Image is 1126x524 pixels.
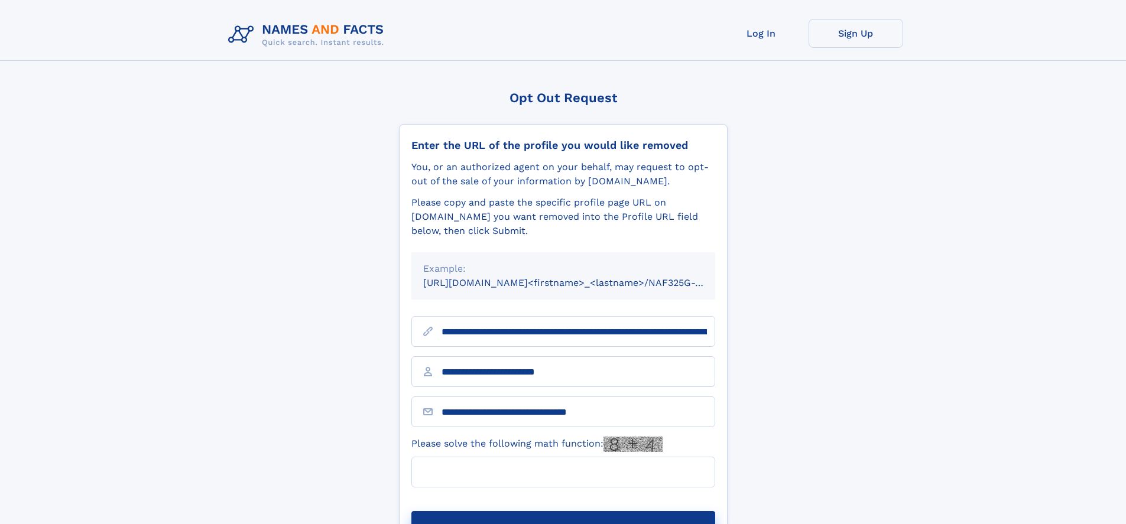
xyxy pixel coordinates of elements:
div: Example: [423,262,703,276]
a: Log In [714,19,809,48]
div: Opt Out Request [399,90,728,105]
img: Logo Names and Facts [223,19,394,51]
div: Enter the URL of the profile you would like removed [411,139,715,152]
div: You, or an authorized agent on your behalf, may request to opt-out of the sale of your informatio... [411,160,715,188]
div: Please copy and paste the specific profile page URL on [DOMAIN_NAME] you want removed into the Pr... [411,196,715,238]
small: [URL][DOMAIN_NAME]<firstname>_<lastname>/NAF325G-xxxxxxxx [423,277,738,288]
a: Sign Up [809,19,903,48]
label: Please solve the following math function: [411,437,663,452]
